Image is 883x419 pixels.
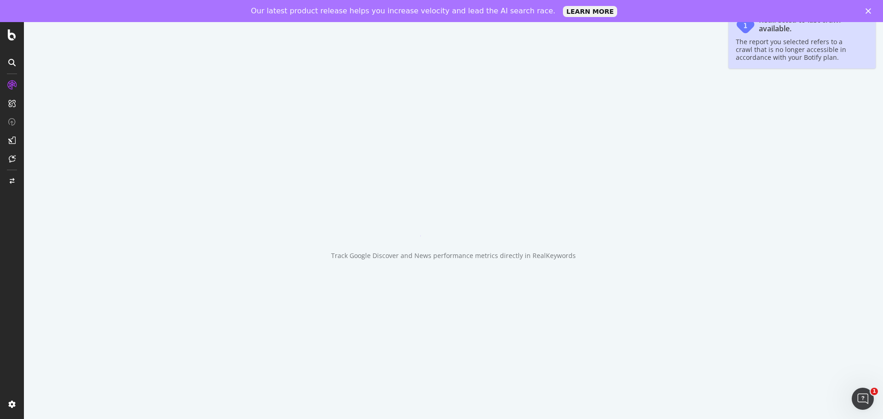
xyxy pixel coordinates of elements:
div: Redirected to last crawl available. [759,16,859,33]
iframe: Intercom live chat [852,388,874,410]
a: LEARN MORE [563,6,618,17]
div: Our latest product release helps you increase velocity and lead the AI search race. [251,6,556,16]
div: The report you selected refers to a crawl that is no longer accessible in accordance with your Bo... [736,38,859,61]
div: Track Google Discover and News performance metrics directly in RealKeywords [331,251,576,260]
span: 1 [871,388,878,395]
div: animation [420,203,487,236]
div: Fermer [866,8,875,14]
